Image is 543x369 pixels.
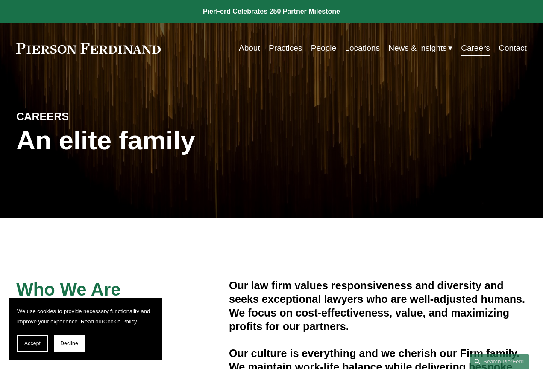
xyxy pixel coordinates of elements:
[388,40,452,56] a: folder dropdown
[345,40,380,56] a: Locations
[17,335,48,352] button: Accept
[16,110,144,124] h4: CAREERS
[103,318,136,325] a: Cookie Policy
[229,279,527,334] h4: Our law firm values responsiveness and diversity and seeks exceptional lawyers who are well-adjus...
[9,298,162,360] section: Cookie banner
[54,335,85,352] button: Decline
[311,40,336,56] a: People
[461,40,490,56] a: Careers
[388,41,447,55] span: News & Insights
[17,306,154,326] p: We use cookies to provide necessary functionality and improve your experience. Read our .
[16,279,120,299] span: Who We Are
[269,40,302,56] a: Practices
[499,40,527,56] a: Contact
[60,340,78,346] span: Decline
[24,340,41,346] span: Accept
[470,354,529,369] a: Search this site
[239,40,260,56] a: About
[16,125,271,156] h1: An elite family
